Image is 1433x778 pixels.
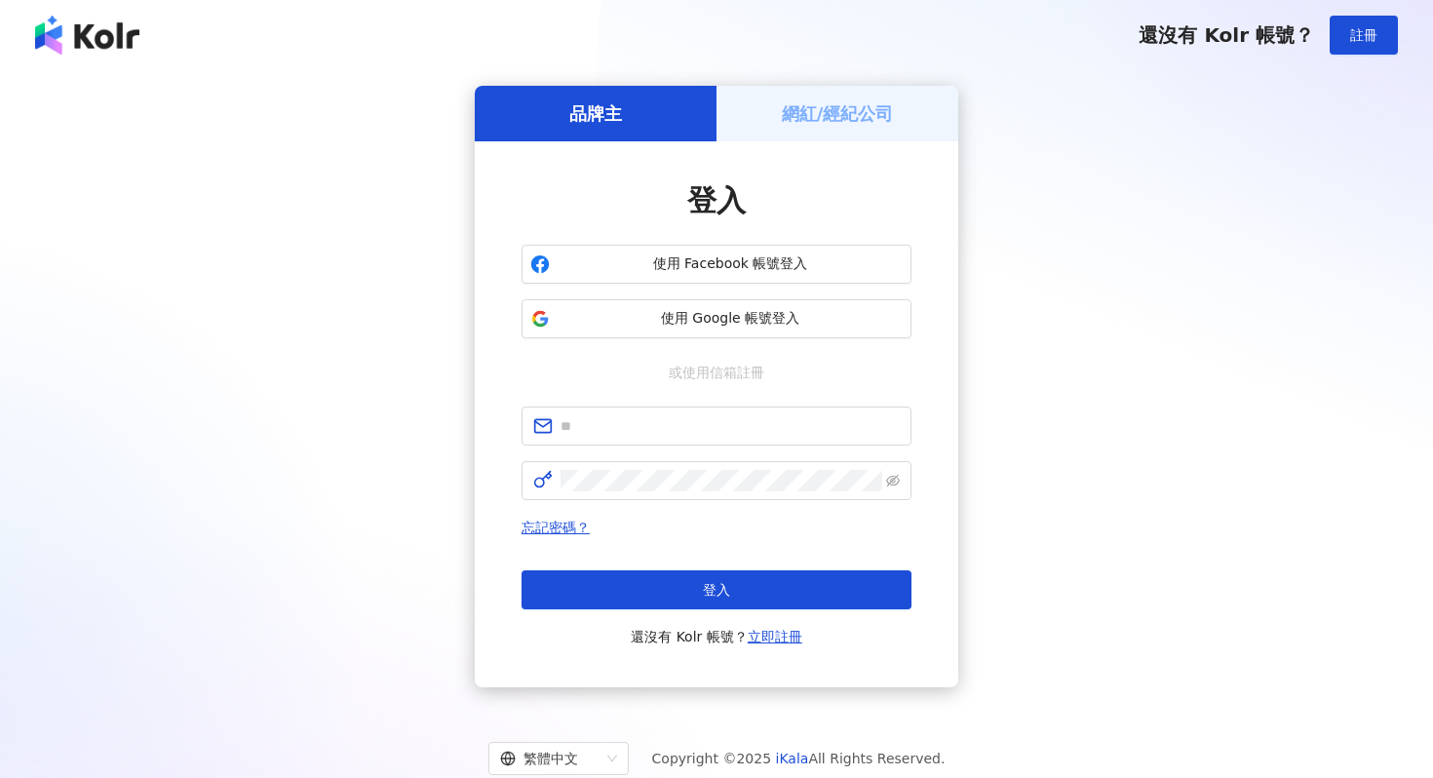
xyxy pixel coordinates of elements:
[558,254,903,274] span: 使用 Facebook 帳號登入
[522,299,911,338] button: 使用 Google 帳號登入
[631,625,802,648] span: 還沒有 Kolr 帳號？
[886,474,900,487] span: eye-invisible
[522,520,590,535] a: 忘記密碼？
[1139,23,1314,47] span: 還沒有 Kolr 帳號？
[569,101,622,126] h5: 品牌主
[776,751,809,766] a: iKala
[1350,27,1377,43] span: 註冊
[703,582,730,598] span: 登入
[522,570,911,609] button: 登入
[1330,16,1398,55] button: 註冊
[35,16,139,55] img: logo
[500,743,600,774] div: 繁體中文
[748,629,802,644] a: 立即註冊
[652,747,946,770] span: Copyright © 2025 All Rights Reserved.
[655,362,778,383] span: 或使用信箱註冊
[522,245,911,284] button: 使用 Facebook 帳號登入
[687,183,746,217] span: 登入
[782,101,894,126] h5: 網紅/經紀公司
[558,309,903,329] span: 使用 Google 帳號登入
